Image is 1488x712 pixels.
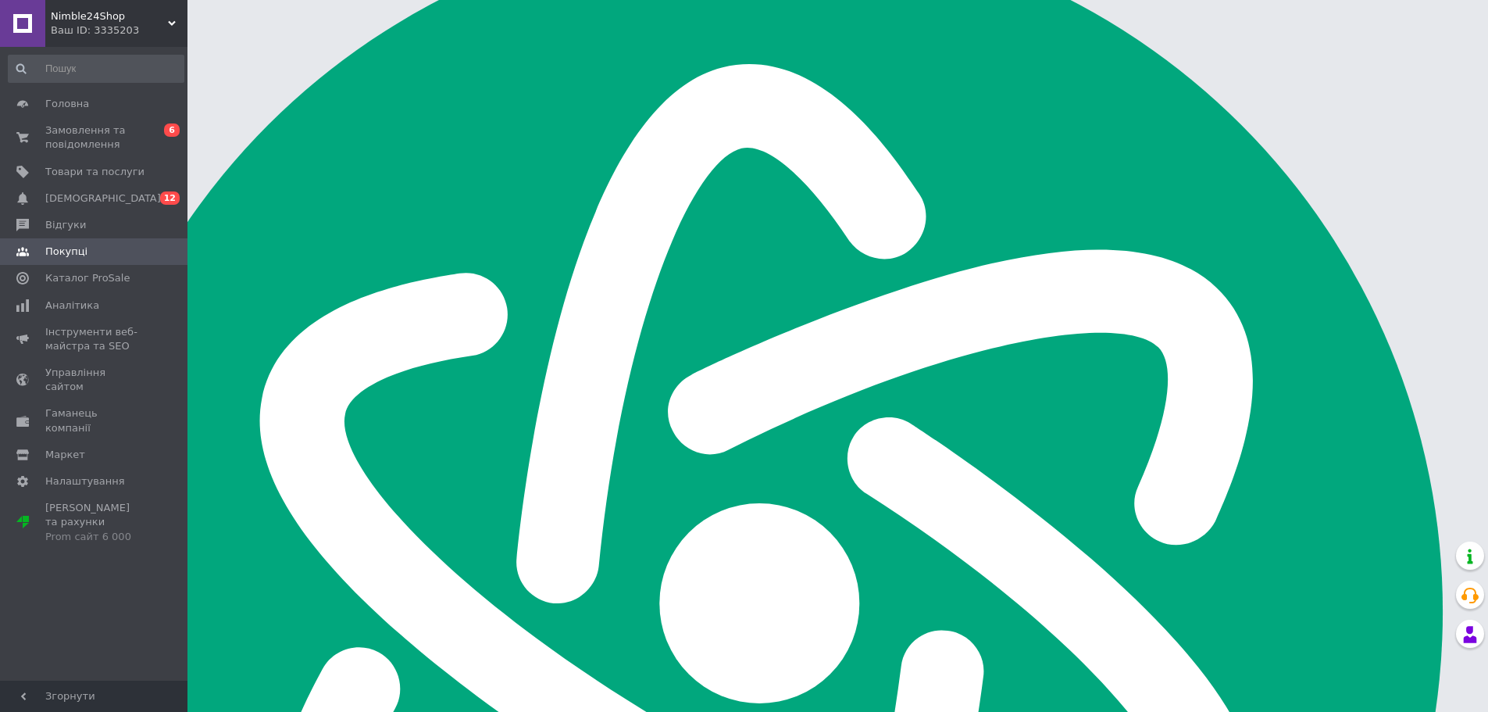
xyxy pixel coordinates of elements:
span: Головна [45,97,89,111]
span: 12 [160,191,180,205]
div: Prom сайт 6 000 [45,530,145,544]
span: Аналітика [45,299,99,313]
span: Відгуки [45,218,86,232]
span: Товари та послуги [45,165,145,179]
span: Nimble24Shop [51,9,168,23]
span: Гаманець компанії [45,406,145,435]
span: Замовлення та повідомлення [45,123,145,152]
div: Ваш ID: 3335203 [51,23,187,38]
span: Покупці [45,245,87,259]
span: 6 [164,123,180,137]
span: [PERSON_NAME] та рахунки [45,501,145,544]
input: Пошук [8,55,184,83]
span: [DEMOGRAPHIC_DATA] [45,191,161,206]
span: Налаштування [45,474,125,488]
span: Інструменти веб-майстра та SEO [45,325,145,353]
span: Управління сайтом [45,366,145,394]
span: Каталог ProSale [45,271,130,285]
span: Маркет [45,448,85,462]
